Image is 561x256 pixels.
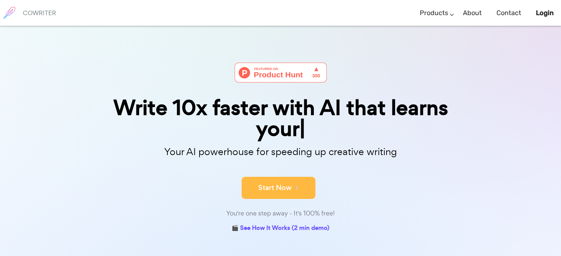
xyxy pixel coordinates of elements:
a: About [463,2,482,24]
div: You're one step away - It's 100% free! [96,208,465,219]
div: Write 10x faster with AI that learns your [96,97,465,139]
a: 🎬 See How It Works (2 min demo) [232,223,329,234]
img: Cowriter - Your AI buddy for speeding up creative writing | Product Hunt [235,63,327,83]
a: Contact [496,2,521,24]
button: Start Now [242,177,315,199]
p: Your AI powerhouse for speeding up creative writing [96,144,465,160]
a: Products [420,2,448,24]
a: Login [536,2,554,24]
b: Login [536,9,554,17]
h6: COWRITER [23,10,56,16]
